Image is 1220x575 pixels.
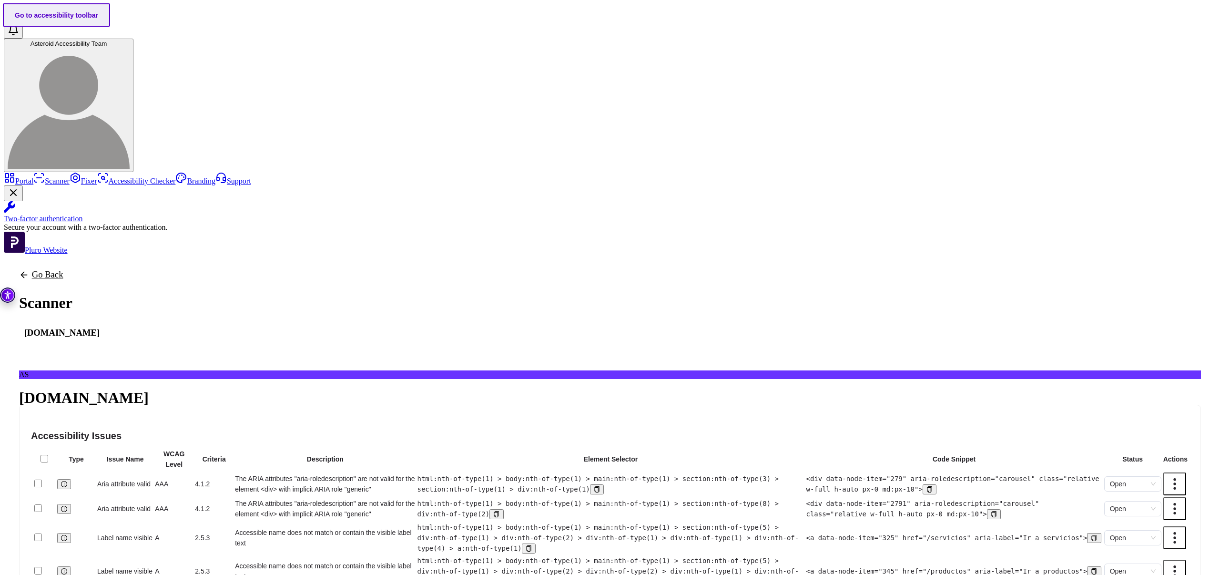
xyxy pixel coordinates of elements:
[97,177,176,185] a: Accessibility Checker
[522,544,536,554] button: Copy selector to clipboard
[1104,448,1162,470] th: Status
[806,567,1087,575] code: <a data-node-item="345" href="/productos" aria-label="Ir a productos">
[57,533,71,543] button: Critical issue
[195,505,210,513] span: 4.1.2
[19,389,1201,407] h1: [DOMAIN_NAME]
[61,506,67,512] span: exclamation-circle
[594,486,600,493] span: copy
[4,23,23,39] button: Open notifications, you have 0 new notifications
[4,39,133,172] button: Asteroid Accessibility TeamAsteroid Accessibility Team
[3,3,110,27] a: Go to accessibility toolbar
[34,567,42,575] input: Mark this issue for sending to Jira
[1104,530,1161,545] div: Change issue status
[34,480,42,487] input: Mark this issue for sending to Jira
[97,448,153,470] th: Issue Name
[57,448,96,470] th: Type
[70,177,97,185] a: Fixer
[1087,533,1101,543] button: Copy code to clipboard
[1091,568,1097,575] span: copy
[417,500,779,518] code: html:nth-of-type(1) > body:nth-of-type(1) > main:nth-of-type(1) > section:nth-of-type(8) > div:nt...
[61,481,67,487] span: exclamation-circle
[590,484,604,494] button: Copy selector to clipboard
[1104,476,1161,492] div: Change issue status
[1110,477,1156,491] span: Open
[194,448,234,470] th: Criteria
[97,503,153,514] div: Aria attribute valid
[57,479,71,489] button: Critical issue
[19,370,1201,379] div: AS
[4,201,1216,223] a: Two-factor authentication
[175,177,215,185] a: Branding
[493,511,499,517] span: copy
[195,534,210,542] span: 2.5.3
[30,40,107,47] span: Asteroid Accessibility Team
[1163,497,1186,520] button: Open menu for more options
[417,475,779,493] code: html:nth-of-type(1) > body:nth-of-type(1) > main:nth-of-type(1) > section:nth-of-type(3) > sectio...
[4,223,1216,232] div: Secure your account with a two-factor authentication.
[154,448,193,470] th: WCAG Level
[4,246,68,254] a: Open Pluro Website
[8,47,130,169] img: Asteroid Accessibility Team
[41,455,48,462] input: Select all issues
[526,545,532,552] span: copy
[97,479,153,489] div: Aria attribute valid
[991,511,997,517] span: copy
[1163,448,1188,470] th: Actions
[235,498,415,519] div: The ARIA attributes "aria-roledescription" are not valid for the element <div> with implicit ARIA...
[4,172,1216,255] aside: Sidebar menu
[19,270,105,280] a: Back to previous screen
[61,535,67,541] span: exclamation-circle
[1091,535,1097,541] span: copy
[417,524,799,552] code: html:nth-of-type(1) > body:nth-of-type(1) > main:nth-of-type(1) > section:nth-of-type(5) > div:nt...
[4,185,23,201] button: Close Two-factor authentication notification
[489,509,503,519] button: Copy selector to clipboard
[155,567,159,575] span: A
[31,429,1189,442] h4: Accessibility Issues
[806,475,1099,493] code: <div data-node-item="279" aria-roledescription="carousel" class="relative w-full h-auto px-0 md:p...
[235,527,415,548] div: Accessible name does not match or contain the visible label text
[155,480,168,488] span: AAA
[195,567,210,575] span: 2.5.3
[34,504,42,512] input: Mark this issue for sending to Jira
[1104,501,1161,516] div: Change issue status
[926,486,933,493] span: copy
[215,177,251,185] a: Support
[1163,526,1186,549] button: Open menu for more options
[97,533,153,543] div: Label name visible
[923,484,936,494] button: Copy code to clipboard
[195,480,210,488] span: 4.1.2
[155,505,168,513] span: AAA
[806,500,1039,518] code: <div data-node-item="2791" aria-roledescription="carousel" class="relative w-full h-auto px-0 md:...
[19,326,105,340] div: [DOMAIN_NAME]
[234,448,416,470] th: Description
[4,215,1216,223] div: Two-factor authentication
[34,534,42,541] input: Mark this issue for sending to Jira
[1110,502,1156,516] span: Open
[1110,531,1156,545] span: Open
[61,568,67,575] span: exclamation-circle
[33,177,70,185] a: Scanner
[57,504,71,514] button: Critical issue
[806,534,1087,542] code: <a data-node-item="325" href="/servicios" aria-label="Ir a servicios">
[987,509,1001,519] button: Copy code to clipboard
[1163,472,1186,495] button: Open menu for more options
[235,473,415,494] div: The ARIA attributes "aria-roledescription" are not valid for the element <div> with implicit ARIA...
[417,448,804,470] th: Element Selector
[155,534,159,542] span: A
[19,295,105,310] h1: Scanner
[4,177,33,185] a: Portal
[805,448,1102,470] th: Code Snippet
